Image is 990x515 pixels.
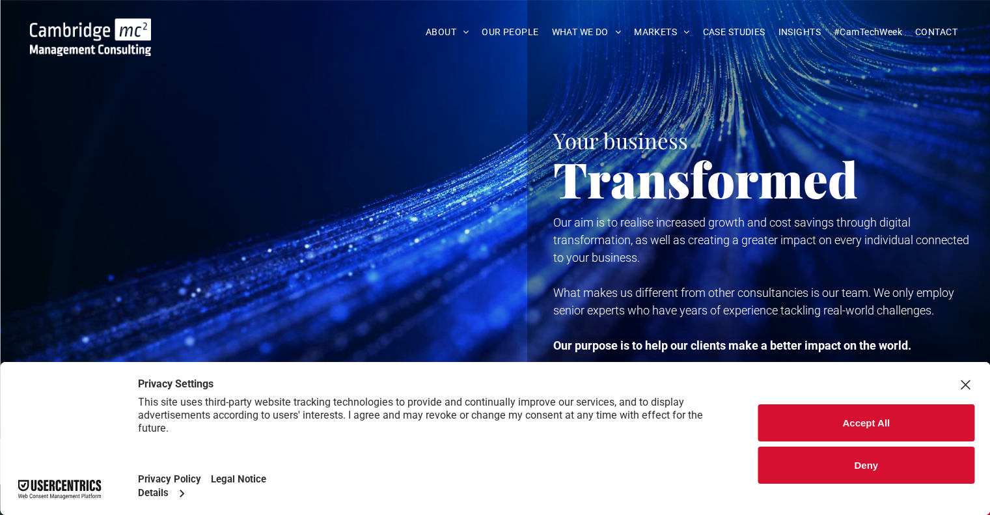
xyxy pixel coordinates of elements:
span: Our aim is to realise increased growth and cost savings through digital transformation, as well a... [553,216,969,264]
span: What makes us different from other consultancies is our team. We only employ senior experts who h... [553,286,954,317]
span: Your business [553,126,688,154]
span: Transformed [553,146,858,211]
a: CONTACT [909,22,964,42]
a: MARKETS [627,22,696,42]
a: OUR PEOPLE [475,22,545,42]
a: WHAT WE DO [545,22,628,42]
a: #CamTechWeek [827,22,909,42]
a: INSIGHTS [772,22,827,42]
a: CASE STUDIES [696,22,772,42]
strong: Our purpose is to help our clients make a better impact on the world. [553,339,911,352]
img: Cambridge MC Logo [30,18,151,56]
a: ABOUT [419,22,476,42]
